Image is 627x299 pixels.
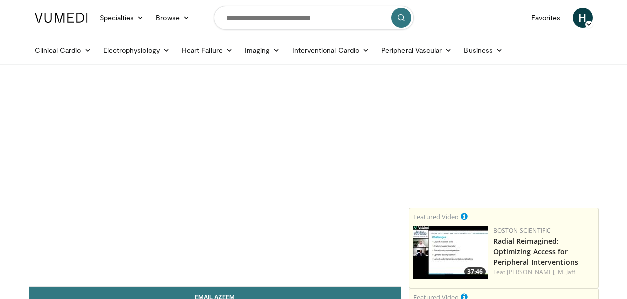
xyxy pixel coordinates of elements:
a: Heart Failure [176,40,239,60]
span: 37:46 [464,267,486,276]
a: Radial Reimagined: Optimizing Access for Peripheral Interventions [493,236,578,267]
a: Specialties [94,8,150,28]
a: H [573,8,593,28]
a: [PERSON_NAME], [507,268,556,276]
a: Electrophysiology [97,40,176,60]
a: M. Jaff [558,268,576,276]
small: Featured Video [413,212,459,221]
a: Favorites [525,8,567,28]
img: VuMedi Logo [35,13,88,23]
a: Clinical Cardio [29,40,97,60]
iframe: Advertisement [429,77,579,202]
a: Business [458,40,509,60]
a: Browse [150,8,196,28]
img: c038ed19-16d5-403f-b698-1d621e3d3fd1.150x105_q85_crop-smart_upscale.jpg [413,226,488,279]
a: 37:46 [413,226,488,279]
a: Boston Scientific [493,226,551,235]
video-js: Video Player [29,77,401,287]
input: Search topics, interventions [214,6,414,30]
a: Imaging [239,40,286,60]
a: Peripheral Vascular [375,40,458,60]
div: Feat. [493,268,594,277]
a: Interventional Cardio [286,40,376,60]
